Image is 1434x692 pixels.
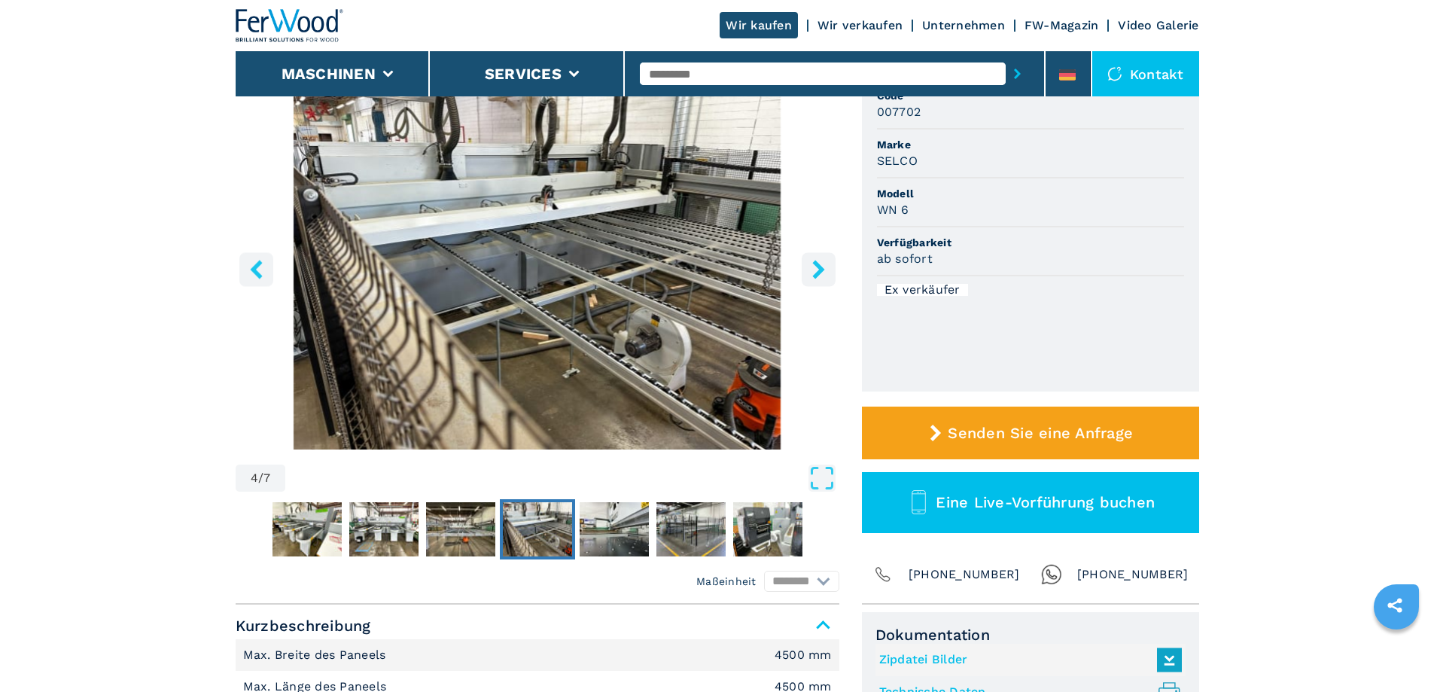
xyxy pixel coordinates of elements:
[289,465,835,492] button: Open Fullscreen
[817,18,903,32] a: Wir verkaufen
[879,648,1174,672] a: Zipdatei Bilder
[239,252,273,286] button: left-button
[263,472,270,484] span: 7
[696,574,757,589] em: Maßeinheit
[577,499,652,559] button: Go to Slide 5
[251,472,258,484] span: 4
[877,137,1184,152] span: Marke
[733,502,802,556] img: 5554fca282a4e39f9c58f6bc9bba9240
[875,626,1186,644] span: Dokumentation
[1041,564,1062,585] img: Whatsapp
[862,407,1199,459] button: Senden Sie eine Anfrage
[656,502,726,556] img: 084e81b507585316e69b6d0e2d49660f
[862,472,1199,533] button: Eine Live-Vorführung buchen
[1107,66,1122,81] img: Kontakt
[236,499,839,559] nav: Thumbnail Navigation
[922,18,1005,32] a: Unternehmen
[877,186,1184,201] span: Modell
[877,250,933,267] h3: ab sofort
[775,649,832,661] em: 4500 mm
[720,12,798,38] a: Wir kaufen
[802,252,836,286] button: right-button
[872,564,894,585] img: Phone
[877,103,921,120] h3: 007702
[877,152,918,169] h3: SELCO
[1376,587,1414,624] a: sharethis
[909,564,1020,585] span: [PHONE_NUMBER]
[243,647,390,663] p: Max. Breite des Paneels
[236,612,839,639] span: Kurzbeschreibung
[1077,564,1189,585] span: [PHONE_NUMBER]
[1006,56,1029,91] button: submit-button
[423,499,498,559] button: Go to Slide 3
[236,84,839,450] img: Plattensäge – Beschickung von vorne SELCO WN 6
[877,284,968,296] div: Ex verkäufer
[272,502,342,556] img: 93ef418a5732accfe34a946f7b894340
[1370,624,1423,681] iframe: Chat
[236,84,839,450] div: Go to Slide 4
[346,499,422,559] button: Go to Slide 2
[269,499,345,559] button: Go to Slide 1
[580,502,649,556] img: 6aa436fcc65f73394c4d62d9e748a9a6
[730,499,805,559] button: Go to Slide 7
[1092,51,1199,96] div: Kontakt
[653,499,729,559] button: Go to Slide 6
[282,65,376,83] button: Maschinen
[236,9,344,42] img: Ferwood
[877,201,909,218] h3: WN 6
[500,499,575,559] button: Go to Slide 4
[877,235,1184,250] span: Verfügbarkeit
[936,493,1155,511] span: Eine Live-Vorführung buchen
[426,502,495,556] img: abd1bd9e3ce6ed0b084ce61f90a082eb
[258,472,263,484] span: /
[948,424,1133,442] span: Senden Sie eine Anfrage
[503,502,572,556] img: 5b6ed36f867f93bed2c122cca07f7261
[1118,18,1198,32] a: Video Galerie
[485,65,562,83] button: Services
[349,502,419,556] img: df0bf252a336703d135d7860d5e05c37
[1025,18,1099,32] a: FW-Magazin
